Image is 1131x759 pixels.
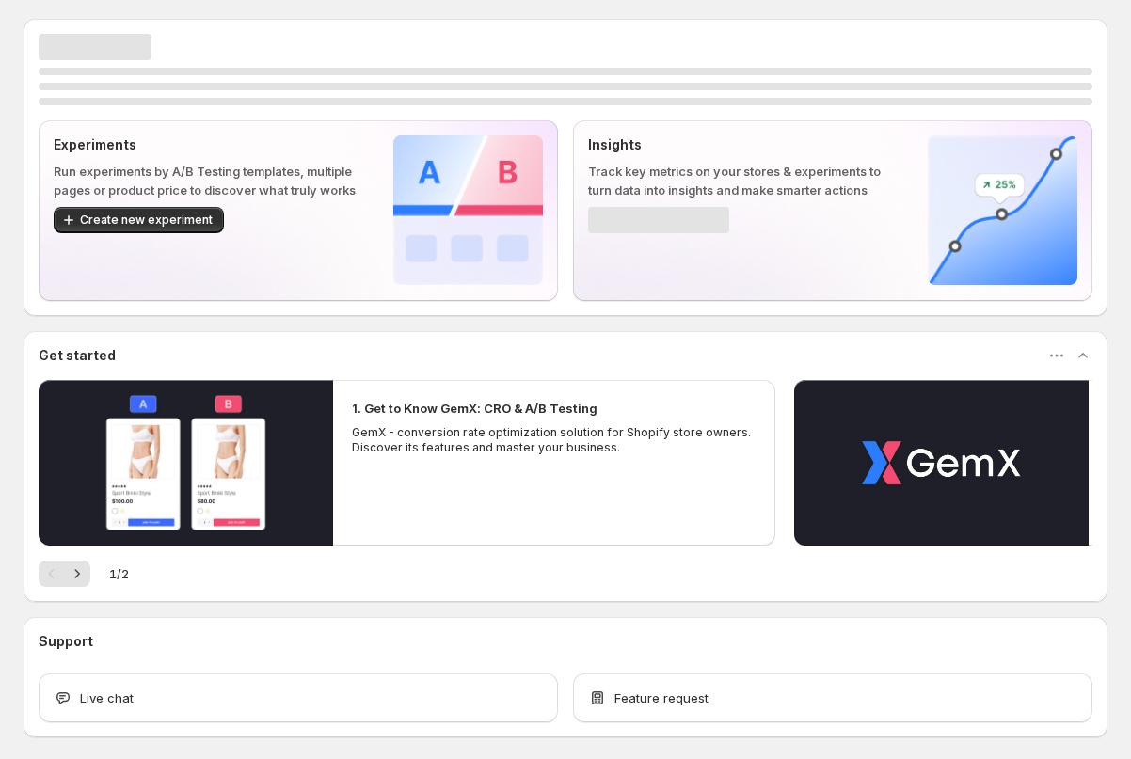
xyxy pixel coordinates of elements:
p: Run experiments by A/B Testing templates, multiple pages or product price to discover what truly ... [54,162,363,199]
h3: Support [39,632,93,651]
img: Insights [928,135,1077,285]
span: Create new experiment [80,213,213,228]
p: Track key metrics on your stores & experiments to turn data into insights and make smarter actions [588,162,898,199]
span: Feature request [614,688,709,707]
span: Live chat [80,688,134,707]
button: Next [64,561,90,587]
button: Play video [39,380,333,546]
h3: Get started [39,346,116,365]
h2: 1. Get to Know GemX: CRO & A/B Testing [352,399,597,418]
nav: Pagination [39,561,90,587]
span: 1 / 2 [109,564,129,583]
button: Play video [794,380,1089,546]
img: Experiments [393,135,543,285]
p: Insights [588,135,898,154]
button: Create new experiment [54,207,224,233]
p: Experiments [54,135,363,154]
p: GemX - conversion rate optimization solution for Shopify store owners. Discover its features and ... [352,425,757,455]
